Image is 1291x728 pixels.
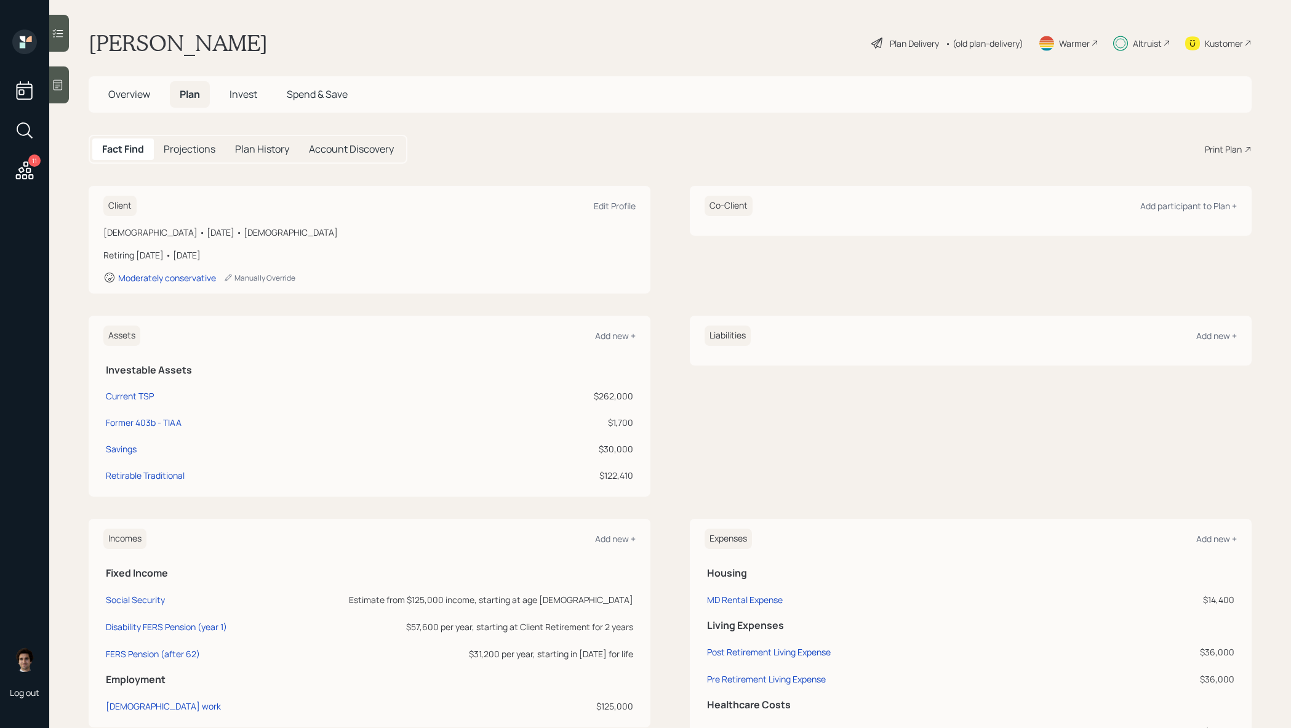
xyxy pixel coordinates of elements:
[106,594,165,606] div: Social Security
[268,700,633,713] div: $125,000
[454,469,633,482] div: $122,410
[103,326,140,346] h6: Assets
[106,674,633,686] h5: Employment
[1196,533,1237,545] div: Add new +
[287,87,348,101] span: Spend & Save
[595,533,636,545] div: Add new +
[707,620,1234,631] h5: Living Expenses
[1205,37,1243,50] div: Kustomer
[268,647,633,660] div: $31,200 per year, starting in [DATE] for life
[268,593,633,606] div: Estimate from $125,000 income, starting at age [DEMOGRAPHIC_DATA]
[454,390,633,402] div: $262,000
[106,390,154,402] div: Current TSP
[180,87,200,101] span: Plan
[1059,37,1090,50] div: Warmer
[230,87,257,101] span: Invest
[106,364,633,376] h5: Investable Assets
[10,687,39,698] div: Log out
[1133,37,1162,50] div: Altruist
[1196,330,1237,342] div: Add new +
[103,196,137,216] h6: Client
[707,567,1234,579] h5: Housing
[235,143,289,155] h5: Plan History
[705,196,753,216] h6: Co-Client
[707,594,783,606] div: MD Rental Expense
[707,673,826,685] div: Pre Retirement Living Expense
[106,648,200,660] div: FERS Pension (after 62)
[89,30,268,57] h1: [PERSON_NAME]
[118,272,216,284] div: Moderately conservative
[223,273,295,283] div: Manually Override
[103,529,146,549] h6: Incomes
[164,143,215,155] h5: Projections
[28,154,41,167] div: 11
[890,37,939,50] div: Plan Delivery
[454,442,633,455] div: $30,000
[268,620,633,633] div: $57,600 per year, starting at Client Retirement for 2 years
[1120,673,1234,686] div: $36,000
[106,621,227,633] div: Disability FERS Pension (year 1)
[707,646,831,658] div: Post Retirement Living Expense
[1140,200,1237,212] div: Add participant to Plan +
[106,469,185,482] div: Retirable Traditional
[454,416,633,429] div: $1,700
[1120,593,1234,606] div: $14,400
[103,249,636,262] div: Retiring [DATE] • [DATE]
[106,442,137,455] div: Savings
[594,200,636,212] div: Edit Profile
[12,647,37,672] img: harrison-schaefer-headshot-2.png
[106,567,633,579] h5: Fixed Income
[106,416,182,429] div: Former 403b - TIAA
[102,143,144,155] h5: Fact Find
[108,87,150,101] span: Overview
[707,699,1234,711] h5: Healthcare Costs
[945,37,1023,50] div: • (old plan-delivery)
[309,143,394,155] h5: Account Discovery
[1120,646,1234,658] div: $36,000
[106,700,221,712] div: [DEMOGRAPHIC_DATA] work
[1205,143,1242,156] div: Print Plan
[595,330,636,342] div: Add new +
[705,529,752,549] h6: Expenses
[103,226,636,239] div: [DEMOGRAPHIC_DATA] • [DATE] • [DEMOGRAPHIC_DATA]
[705,326,751,346] h6: Liabilities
